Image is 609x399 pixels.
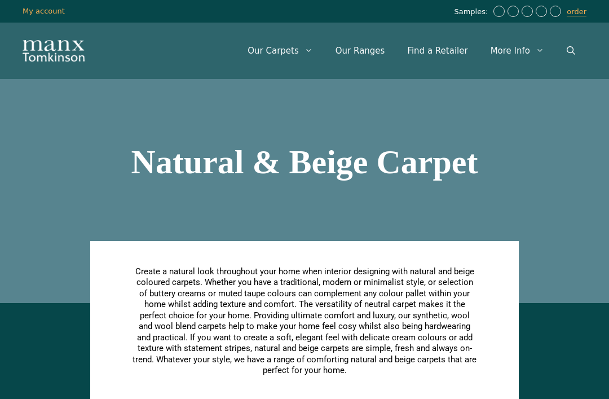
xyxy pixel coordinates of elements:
nav: Primary [236,34,586,68]
a: order [567,7,586,16]
a: Our Ranges [324,34,396,68]
a: Our Carpets [236,34,324,68]
p: Create a natural look throughout your home when interior designing with natural and beige coloure... [133,266,476,376]
h1: Natural & Beige Carpet [6,145,603,179]
a: Open Search Bar [555,34,586,68]
a: Find a Retailer [396,34,479,68]
a: My account [23,7,65,15]
span: Samples: [454,7,491,17]
img: Manx Tomkinson [23,40,85,62]
a: More Info [479,34,555,68]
